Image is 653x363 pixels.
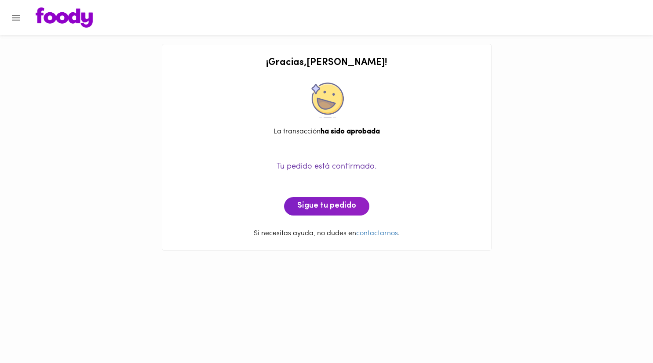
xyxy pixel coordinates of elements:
[5,7,27,29] button: Menu
[309,83,344,118] img: approved.png
[356,230,398,237] a: contactarnos
[297,201,356,211] span: Sigue tu pedido
[321,128,380,135] b: ha sido aprobada
[277,163,377,171] span: Tu pedido está confirmado.
[284,197,369,216] button: Sigue tu pedido
[602,312,644,354] iframe: Messagebird Livechat Widget
[36,7,93,28] img: logo.png
[171,127,482,137] div: La transacción
[171,58,482,68] h2: ¡ Gracias , [PERSON_NAME] !
[171,229,482,239] p: Si necesitas ayuda, no dudes en .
